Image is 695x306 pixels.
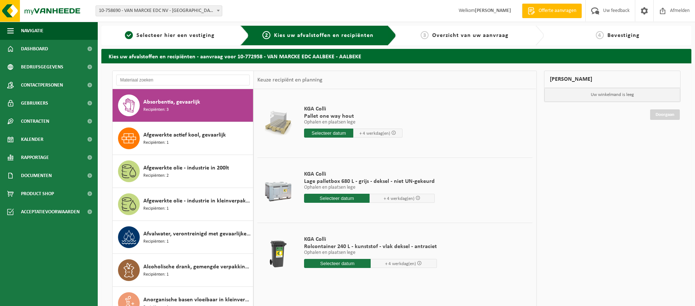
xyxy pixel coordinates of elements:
[359,131,390,136] span: + 4 werkdag(en)
[21,203,80,221] span: Acceptatievoorwaarden
[21,40,48,58] span: Dashboard
[21,76,63,94] span: Contactpersonen
[537,7,578,14] span: Offerte aanvragen
[136,33,215,38] span: Selecteer hier een vestiging
[254,71,326,89] div: Keuze recipiënt en planning
[21,58,63,76] span: Bedrijfsgegevens
[96,5,222,16] span: 10-758690 - VAN MARCKE EDC NV - KORTRIJK
[143,238,169,245] span: Recipiënten: 1
[143,139,169,146] span: Recipiënten: 1
[304,259,371,268] input: Selecteer datum
[113,188,253,221] button: Afgewerkte olie - industrie in kleinverpakking Recipiënten: 1
[21,185,54,203] span: Product Shop
[304,105,403,113] span: KGA Colli
[21,167,52,185] span: Documenten
[274,33,374,38] span: Kies uw afvalstoffen en recipiënten
[385,261,416,266] span: + 4 werkdag(en)
[143,172,169,179] span: Recipiënten: 2
[304,243,437,250] span: Rolcontainer 240 L - kunststof - vlak deksel - antraciet
[113,89,253,122] button: Absorbentia, gevaarlijk Recipiënten: 3
[96,6,222,16] span: 10-758690 - VAN MARCKE EDC NV - KORTRIJK
[143,98,200,106] span: Absorbentia, gevaarlijk
[475,8,511,13] strong: [PERSON_NAME]
[143,295,251,304] span: Anorganische basen vloeibaar in kleinverpakking
[113,254,253,287] button: Alcoholische drank, gemengde verpakking (exclusief glas) Recipiënten: 1
[143,205,169,212] span: Recipiënten: 1
[650,109,680,120] a: Doorgaan
[596,31,604,39] span: 4
[125,31,133,39] span: 1
[304,185,435,190] p: Ophalen en plaatsen lege
[116,75,250,85] input: Materiaal zoeken
[304,250,437,255] p: Ophalen en plaatsen lege
[384,196,414,201] span: + 4 werkdag(en)
[304,194,370,203] input: Selecteer datum
[21,148,49,167] span: Rapportage
[143,197,251,205] span: Afgewerkte olie - industrie in kleinverpakking
[304,120,403,125] p: Ophalen en plaatsen lege
[544,71,681,88] div: [PERSON_NAME]
[522,4,582,18] a: Offerte aanvragen
[21,130,43,148] span: Kalender
[143,263,251,271] span: Alcoholische drank, gemengde verpakking (exclusief glas)
[21,94,48,112] span: Gebruikers
[21,112,49,130] span: Contracten
[304,171,435,178] span: KGA Colli
[304,113,403,120] span: Pallet one way hout
[143,271,169,278] span: Recipiënten: 1
[143,230,251,238] span: Afvalwater, verontreinigd met gevaarlijke producten
[21,22,43,40] span: Navigatie
[607,33,640,38] span: Bevestiging
[143,131,226,139] span: Afgewerkte actief kool, gevaarlijk
[432,33,509,38] span: Overzicht van uw aanvraag
[143,164,229,172] span: Afgewerkte olie - industrie in 200lt
[143,106,169,113] span: Recipiënten: 3
[304,178,435,185] span: Lage palletbox 680 L - grijs - deksel - niet UN-gekeurd
[304,129,353,138] input: Selecteer datum
[113,122,253,155] button: Afgewerkte actief kool, gevaarlijk Recipiënten: 1
[105,31,235,40] a: 1Selecteer hier een vestiging
[421,31,429,39] span: 3
[101,49,691,63] h2: Kies uw afvalstoffen en recipiënten - aanvraag voor 10-772958 - VAN MARCKE EDC AALBEKE - AALBEKE
[544,88,681,102] p: Uw winkelmand is leeg
[304,236,437,243] span: KGA Colli
[113,155,253,188] button: Afgewerkte olie - industrie in 200lt Recipiënten: 2
[262,31,270,39] span: 2
[113,221,253,254] button: Afvalwater, verontreinigd met gevaarlijke producten Recipiënten: 1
